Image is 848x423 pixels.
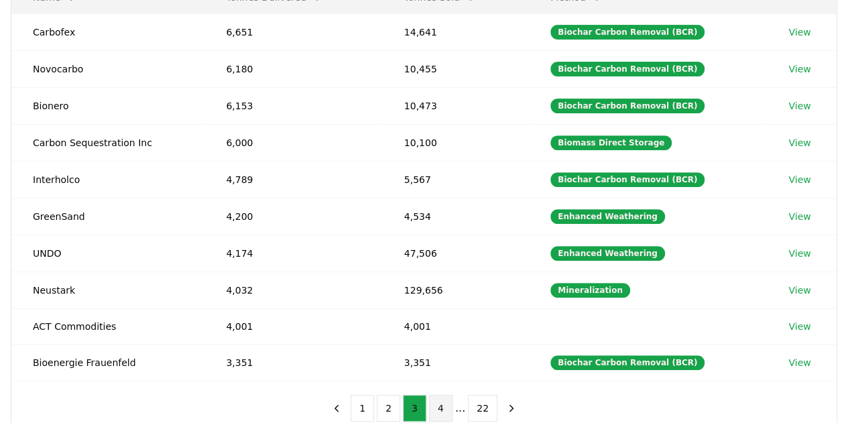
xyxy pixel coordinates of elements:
[11,271,204,308] td: Neustark
[11,87,204,124] td: Bionero
[204,235,382,271] td: 4,174
[11,344,204,381] td: Bioenergie Frauenfeld
[550,355,705,370] div: Biochar Carbon Removal (BCR)
[377,395,400,422] button: 2
[788,99,810,113] a: View
[11,13,204,50] td: Carbofex
[788,247,810,260] a: View
[325,395,348,422] button: previous page
[550,209,665,224] div: Enhanced Weathering
[550,99,705,113] div: Biochar Carbon Removal (BCR)
[788,173,810,186] a: View
[788,284,810,297] a: View
[383,198,529,235] td: 4,534
[204,344,382,381] td: 3,351
[550,62,705,76] div: Biochar Carbon Removal (BCR)
[204,13,382,50] td: 6,651
[455,400,465,416] li: ...
[788,210,810,223] a: View
[204,124,382,161] td: 6,000
[429,395,452,422] button: 4
[550,283,630,298] div: Mineralization
[204,271,382,308] td: 4,032
[383,235,529,271] td: 47,506
[204,161,382,198] td: 4,789
[11,198,204,235] td: GreenSand
[383,344,529,381] td: 3,351
[500,395,523,422] button: next page
[788,356,810,369] a: View
[383,87,529,124] td: 10,473
[11,50,204,87] td: Novocarbo
[204,87,382,124] td: 6,153
[383,161,529,198] td: 5,567
[550,25,705,40] div: Biochar Carbon Removal (BCR)
[11,308,204,344] td: ACT Commodities
[403,395,426,422] button: 3
[468,395,497,422] button: 22
[550,246,665,261] div: Enhanced Weathering
[550,172,705,187] div: Biochar Carbon Removal (BCR)
[550,135,672,150] div: Biomass Direct Storage
[383,124,529,161] td: 10,100
[11,124,204,161] td: Carbon Sequestration Inc
[204,198,382,235] td: 4,200
[383,308,529,344] td: 4,001
[788,320,810,333] a: View
[383,50,529,87] td: 10,455
[383,13,529,50] td: 14,641
[11,161,204,198] td: Interholco
[204,308,382,344] td: 4,001
[11,235,204,271] td: UNDO
[788,25,810,39] a: View
[351,395,374,422] button: 1
[383,271,529,308] td: 129,656
[788,136,810,149] a: View
[204,50,382,87] td: 6,180
[788,62,810,76] a: View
